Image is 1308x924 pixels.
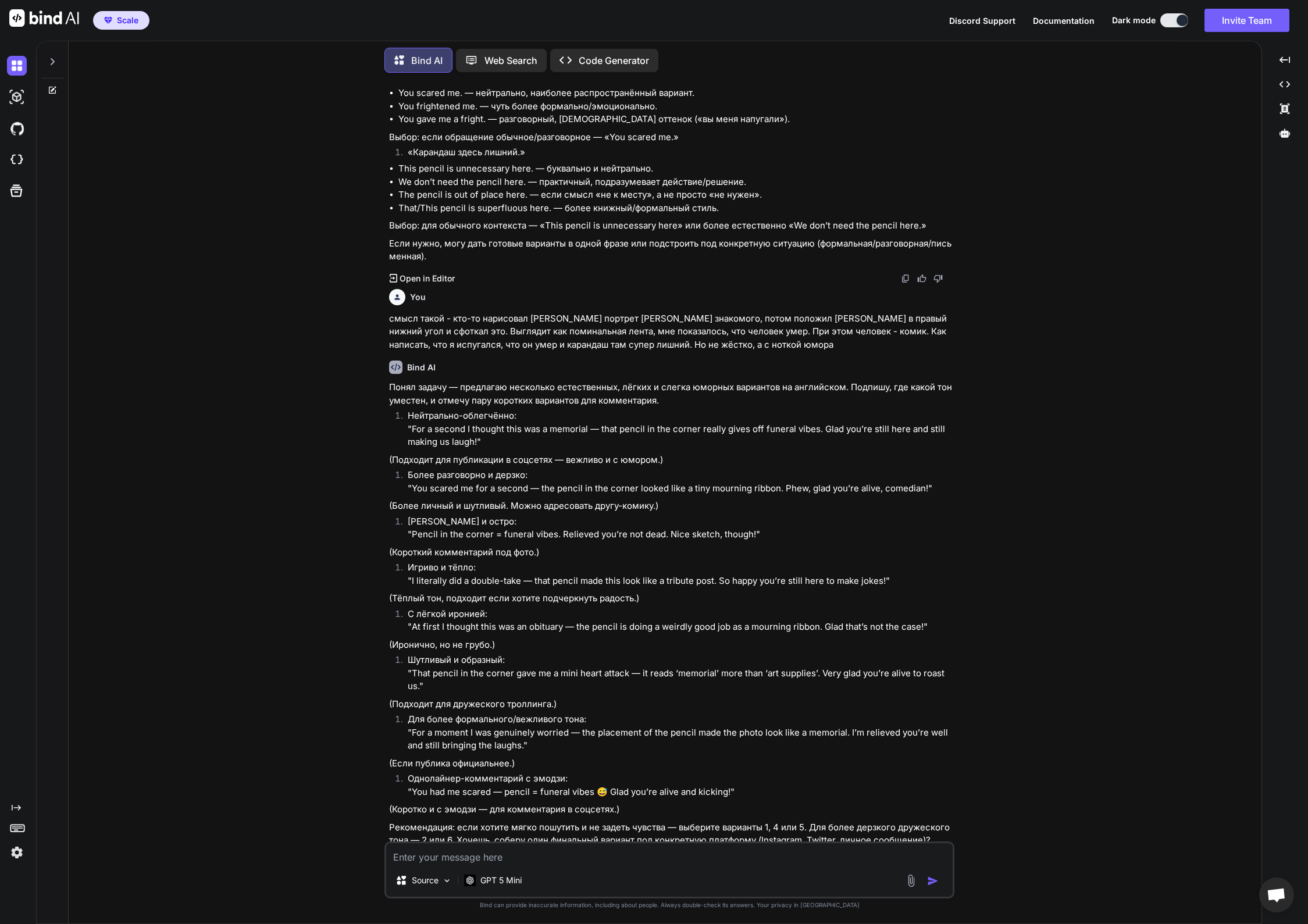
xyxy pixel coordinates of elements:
[442,876,452,886] img: Pick Models
[1204,9,1289,32] button: Invite Team
[398,515,952,541] li: [PERSON_NAME] и остро: "Pencil in the corner = funeral vibes. Relieved you’re not dead. Nice sket...
[389,131,952,144] p: Выбор: если обращение обычное/разговорное — «You scared me.»
[389,381,952,407] p: Понял задачу — предлагаю несколько естественных, лёгких и слегка юморных вариантов на английском....
[410,291,426,303] h6: You
[389,698,952,711] p: (Подходит для дружеского троллинга.)
[407,362,436,373] h6: Bind AI
[398,654,952,693] li: Шутливый и образный: "That pencil in the corner gave me a mini heart attack — it reads ‘memorial’...
[389,803,952,816] p: (Коротко и с эмодзи — для комментария в соцсетях.)
[7,87,27,107] img: darkAi-studio
[104,17,112,24] img: premium
[904,874,918,887] img: attachment
[480,875,522,886] p: GPT 5 Mini
[7,119,27,138] img: githubDark
[484,53,537,67] p: Web Search
[389,237,952,263] p: Если нужно, могу дать готовые варианты в одной фразе или подстроить под конкретную ситуацию (форм...
[398,561,952,587] li: Игриво и тёпло: "I literally did a double-take — that pencil made this look like a tribute post. ...
[389,638,952,652] p: (Иронично, но не грубо.)
[398,772,952,798] li: Однолайнер-комментарий с эмодзи: "You had me scared — pencil = funeral vibes 😅 Glad you’re alive ...
[398,409,952,449] li: Нейтрально-облегчённо: "For a second I thought this was a memorial — that pencil in the corner re...
[398,608,952,634] li: С лёгкой иронией: "At first I thought this was an obituary — the pencil is doing a weirdly good j...
[1259,877,1294,912] div: Open chat
[400,273,455,284] p: Open in Editor
[949,16,1015,26] span: Discord Support
[389,312,952,352] p: смысл такой - кто-то нарисовал [PERSON_NAME] портрет [PERSON_NAME] знакомого, потом положил [PERS...
[398,162,952,176] li: This pencil is unnecessary here. — буквально и нейтрально.
[398,146,952,162] li: «Карандаш здесь лишний.»
[398,100,952,113] li: You frightened me. — чуть более формально/эмоционально.
[398,113,952,126] li: You gave me a fright. — разговорный, [DEMOGRAPHIC_DATA] оттенок («вы меня напугали»).
[117,15,138,26] span: Scale
[389,500,952,513] p: (Более личный и шутливый. Можно адресовать другу-комику.)
[398,202,952,215] li: That/This pencil is superfluous here. — более книжный/формальный стиль.
[901,274,910,283] img: copy
[384,901,954,909] p: Bind can provide inaccurate information, including about people. Always double-check its answers....
[398,469,952,495] li: Более разговорно и дерзко: "You scared me for a second — the pencil in the corner looked like a t...
[7,843,27,862] img: settings
[398,176,952,189] li: We don’t need the pencil here. — практичный, подразумевает действие/решение.
[412,875,439,886] p: Source
[7,56,27,76] img: darkChat
[398,188,952,202] li: The pencil is out of place here. — если смысл «не к месту», а не просто «не нужен».
[389,592,952,605] p: (Тёплый тон, подходит если хотите подчеркнуть радость.)
[927,875,939,887] img: icon
[9,9,79,27] img: Bind AI
[464,875,476,886] img: GPT 5 Mini
[389,546,952,559] p: (Короткий комментарий под фото.)
[389,219,952,233] p: Выбор: для обычного контекста — «This pencil is unnecessary here» или более естественно «We don’t...
[1112,15,1156,26] span: Dark mode
[398,713,952,752] li: Для более формального/вежливого тона: "For a moment I was genuinely worried — the placement of th...
[579,53,649,67] p: Code Generator
[1033,15,1095,27] button: Documentation
[917,274,926,283] img: like
[398,87,952,100] li: You scared me. — нейтрально, наиболее распространённый вариант.
[7,150,27,170] img: cloudideIcon
[933,274,943,283] img: dislike
[949,15,1015,27] button: Discord Support
[1033,16,1095,26] span: Documentation
[389,454,952,467] p: (Подходит для публикации в соцсетях — вежливо и с юмором.)
[411,53,443,67] p: Bind AI
[93,11,149,30] button: premiumScale
[389,821,952,847] p: Рекомендация: если хотите мягко пошутить и не задеть чувства — выберите варианты 1, 4 или 5. Для ...
[389,757,952,770] p: (Если публика официальнее.)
